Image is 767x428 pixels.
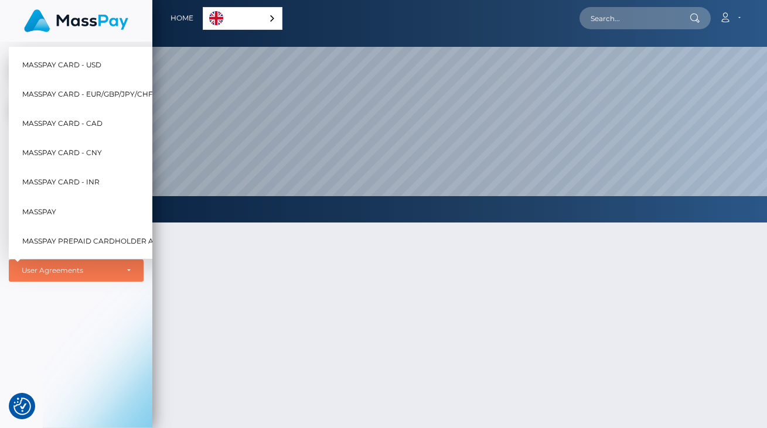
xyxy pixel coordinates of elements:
[579,7,690,29] input: Search...
[22,266,118,275] div: User Agreements
[13,398,31,415] button: Consent Preferences
[203,8,282,29] a: English
[22,116,103,131] span: MassPay Card - CAD
[203,7,282,30] div: Language
[22,204,56,219] span: MassPay
[22,57,101,72] span: MassPay Card - USD
[22,234,195,249] span: MassPay Prepaid Cardholder Agreement
[22,174,100,190] span: MassPay Card - INR
[9,259,144,282] button: User Agreements
[22,87,171,102] span: MassPay Card - EUR/GBP/JPY/CHF/AUD
[22,145,102,160] span: MassPay Card - CNY
[171,6,193,30] a: Home
[203,7,282,30] aside: Language selected: English
[24,9,128,32] img: MassPay
[13,398,31,415] img: Revisit consent button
